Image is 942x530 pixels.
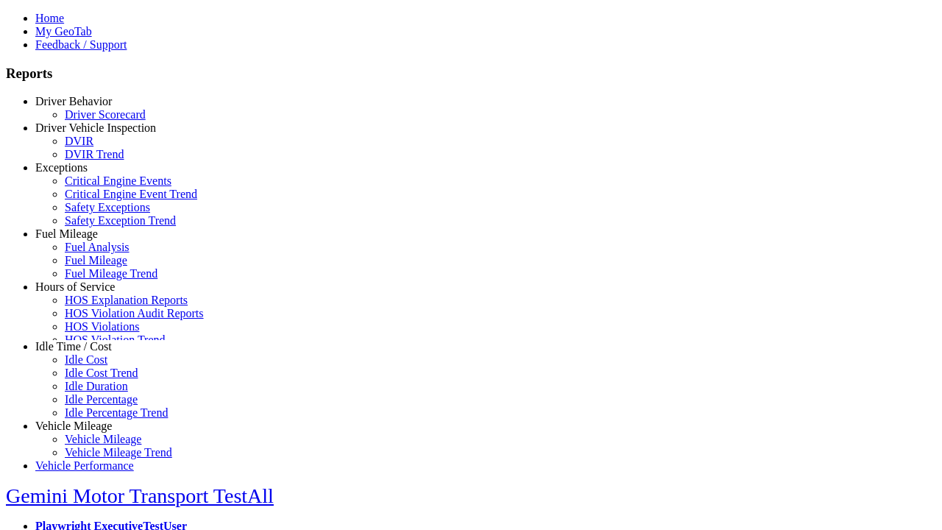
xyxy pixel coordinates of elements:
a: HOS Violation Audit Reports [65,307,204,319]
a: Critical Engine Events [65,174,171,187]
a: Fuel Mileage Trend [65,267,157,280]
a: Driver Scorecard [65,108,146,121]
a: Exceptions [35,161,88,174]
a: Vehicle Mileage [35,420,112,432]
a: HOS Violation Trend [65,333,166,346]
a: Vehicle Mileage [65,433,141,445]
a: Idle Percentage Trend [65,406,168,419]
a: Idle Cost [65,353,107,366]
a: Driver Behavior [35,95,112,107]
a: HOS Violations [65,320,139,333]
a: Fuel Mileage [65,254,127,266]
a: Idle Cost Trend [65,367,138,379]
a: Idle Duration [65,380,128,392]
a: Vehicle Performance [35,459,134,472]
a: Gemini Motor Transport TestAll [6,484,274,507]
a: DVIR Trend [65,148,124,160]
a: Safety Exceptions [65,201,150,213]
a: Critical Engine Event Trend [65,188,197,200]
a: Home [35,12,64,24]
a: HOS Explanation Reports [65,294,188,306]
a: Vehicle Mileage Trend [65,446,172,459]
a: Idle Time / Cost [35,340,112,353]
a: Fuel Mileage [35,227,98,240]
a: Hours of Service [35,280,115,293]
a: Driver Vehicle Inspection [35,121,156,134]
a: Feedback / Support [35,38,127,51]
a: Fuel Analysis [65,241,130,253]
a: Safety Exception Trend [65,214,176,227]
h3: Reports [6,66,936,82]
a: DVIR [65,135,93,147]
a: My GeoTab [35,25,92,38]
a: Idle Percentage [65,393,138,406]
